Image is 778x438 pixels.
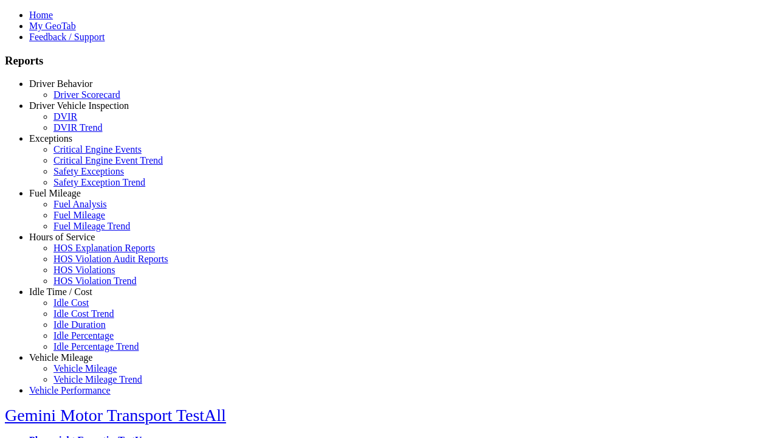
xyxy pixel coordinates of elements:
[29,21,76,31] a: My GeoTab
[53,221,130,231] a: Fuel Mileage Trend
[53,89,120,100] a: Driver Scorecard
[53,374,142,384] a: Vehicle Mileage Trend
[53,111,77,122] a: DVIR
[53,265,115,275] a: HOS Violations
[53,144,142,155] a: Critical Engine Events
[5,406,226,425] a: Gemini Motor Transport TestAll
[53,297,89,308] a: Idle Cost
[29,287,92,297] a: Idle Time / Cost
[53,155,163,165] a: Critical Engine Event Trend
[53,319,106,330] a: Idle Duration
[53,363,117,374] a: Vehicle Mileage
[29,133,72,144] a: Exceptions
[29,232,95,242] a: Hours of Service
[53,308,114,319] a: Idle Cost Trend
[53,166,124,176] a: Safety Exceptions
[53,243,155,253] a: HOS Explanation Reports
[53,341,139,352] a: Idle Percentage Trend
[53,276,137,286] a: HOS Violation Trend
[29,10,53,20] a: Home
[29,78,92,89] a: Driver Behavior
[5,54,773,68] h3: Reports
[53,210,105,220] a: Fuel Mileage
[53,254,168,264] a: HOS Violation Audit Reports
[29,188,81,198] a: Fuel Mileage
[53,122,102,133] a: DVIR Trend
[53,330,114,341] a: Idle Percentage
[53,199,107,209] a: Fuel Analysis
[29,352,92,363] a: Vehicle Mileage
[29,385,111,395] a: Vehicle Performance
[53,177,145,187] a: Safety Exception Trend
[29,32,105,42] a: Feedback / Support
[29,100,129,111] a: Driver Vehicle Inspection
